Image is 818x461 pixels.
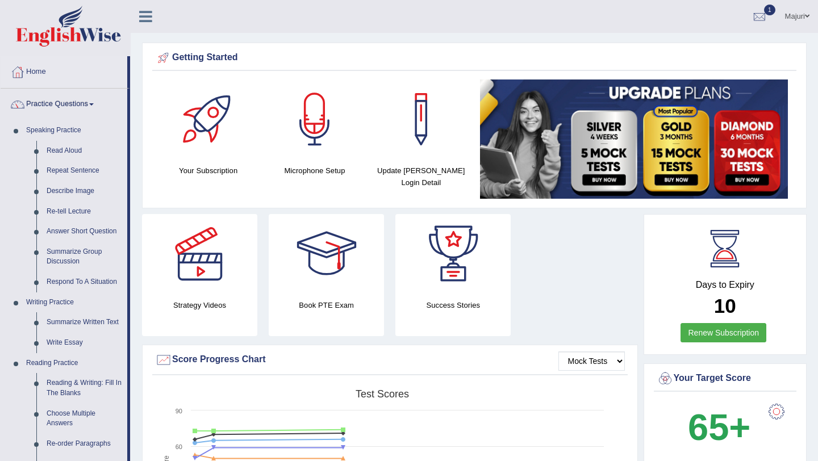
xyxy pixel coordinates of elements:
h4: Microphone Setup [267,165,362,177]
a: Summarize Written Text [41,312,127,333]
b: 65+ [688,406,750,448]
text: 60 [176,443,182,450]
h4: Update [PERSON_NAME] Login Detail [374,165,469,188]
div: Your Target Score [657,370,794,387]
div: Getting Started [155,49,794,66]
h4: Success Stories [395,299,511,311]
a: Write Essay [41,333,127,353]
a: Read Aloud [41,141,127,161]
a: Respond To A Situation [41,272,127,292]
b: 10 [714,295,736,317]
a: Writing Practice [21,292,127,313]
h4: Your Subscription [161,165,256,177]
img: small5.jpg [480,79,788,199]
a: Repeat Sentence [41,161,127,181]
div: Score Progress Chart [155,351,625,368]
a: Choose Multiple Answers [41,404,127,434]
text: 90 [176,408,182,414]
a: Home [1,56,127,85]
a: Reading & Writing: Fill In The Blanks [41,373,127,403]
a: Speaking Practice [21,120,127,141]
a: Describe Image [41,181,127,202]
tspan: Test scores [356,388,409,400]
span: 1 [764,5,775,15]
a: Renew Subscription [681,323,766,342]
a: Summarize Group Discussion [41,242,127,272]
h4: Days to Expiry [657,280,794,290]
a: Practice Questions [1,89,127,117]
h4: Strategy Videos [142,299,257,311]
h4: Book PTE Exam [269,299,384,311]
a: Re-tell Lecture [41,202,127,222]
a: Re-order Paragraphs [41,434,127,454]
a: Reading Practice [21,353,127,374]
a: Answer Short Question [41,221,127,242]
